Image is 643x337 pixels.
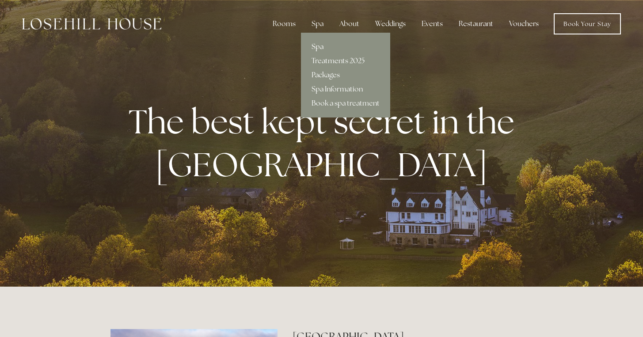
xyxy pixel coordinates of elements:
img: Losehill House [22,18,161,30]
div: Restaurant [452,15,500,33]
div: Events [415,15,450,33]
div: Spa [304,15,331,33]
a: Packages [301,68,390,82]
strong: The best kept secret in the [GEOGRAPHIC_DATA] [129,100,521,186]
a: Book Your Stay [554,13,621,34]
a: Book a spa treatment [301,96,390,110]
a: Treatments 2025 [301,54,390,68]
div: About [332,15,366,33]
a: Spa [301,40,390,54]
a: Spa Information [301,82,390,96]
a: Vouchers [502,15,546,33]
div: Weddings [368,15,413,33]
div: Rooms [266,15,303,33]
